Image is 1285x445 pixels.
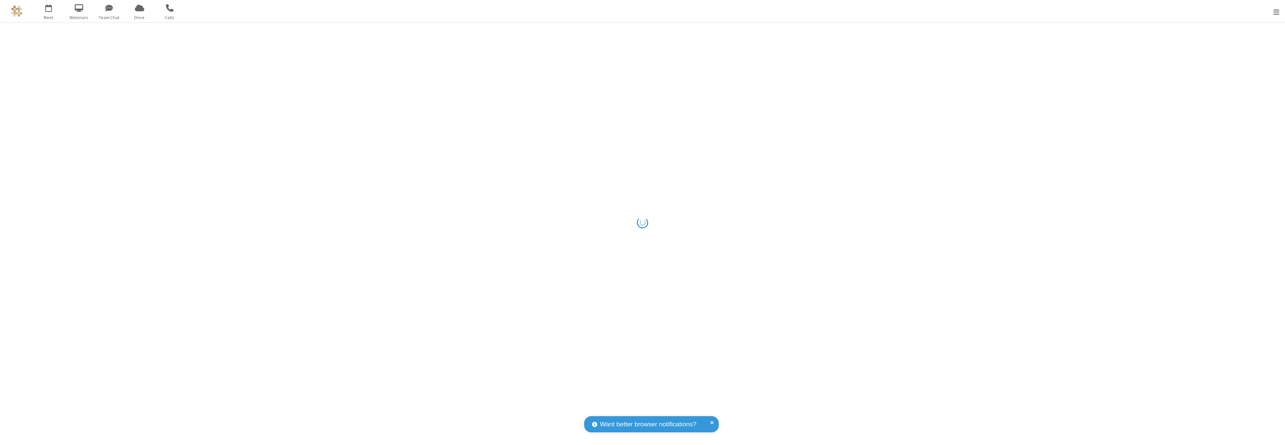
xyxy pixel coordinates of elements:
[11,6,22,17] img: QA Selenium DO NOT DELETE OR CHANGE
[35,14,63,21] span: Meet
[156,14,184,21] span: Calls
[1266,426,1279,440] iframe: Chat
[65,14,93,21] span: Webinars
[600,420,696,429] span: Want better browser notifications?
[126,14,154,21] span: Drive
[95,14,123,21] span: Team Chat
